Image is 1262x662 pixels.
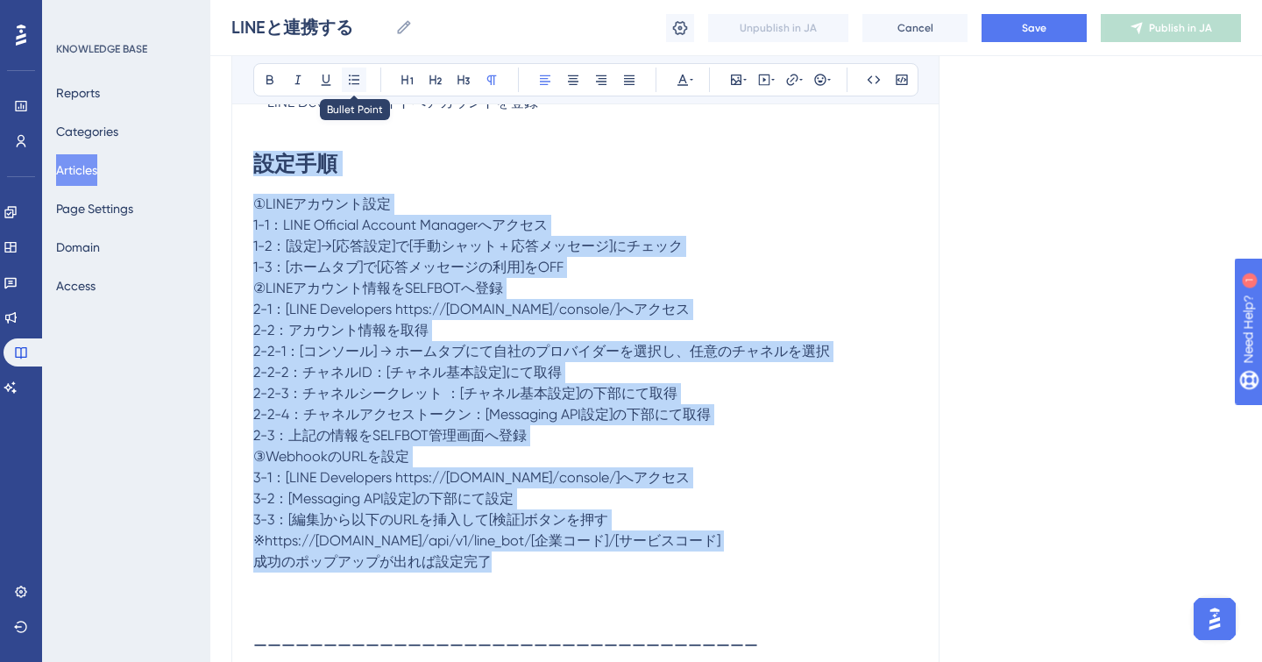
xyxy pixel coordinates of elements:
[253,427,527,444] span: 2-3：上記の情報をSELFBOT管理画面へ登録
[253,217,548,233] span: 1-1：LINE Official Account Managerへアクセス
[253,406,711,423] span: 2-2-4：チャネルアクセストークン：[Messaging API設定]の下部にて取得
[982,14,1087,42] button: Save
[231,15,388,39] input: Article Name
[253,196,391,212] span: ①LINEアカウント設定
[253,151,337,176] strong: 設定手順
[253,511,608,528] span: 3-3：[編集]から以下のURLを挿入して[検証]ボタンを押す
[253,343,830,359] span: 2-2-1：[コンソール] → ホームタブにて自社のプロバイダーを選択し、任意のチャネルを選択
[253,637,758,654] span: ーーーーーーーーーーーーーーーーーーーーーーーーーーーーーーーーーーーー
[740,21,817,35] span: Unpublish in JA
[1149,21,1212,35] span: Publish in JA
[56,154,97,186] button: Articles
[253,385,677,402] span: 2-2-3：チャネルシークレット ：[チャネル基本設定]の下部にて取得
[1188,593,1241,645] iframe: UserGuiding AI Assistant Launcher
[56,77,100,109] button: Reports
[1101,14,1241,42] button: Publish in JA
[56,270,96,302] button: Access
[253,469,690,486] span: 3-1：[LINE Developers https://[DOMAIN_NAME]/console/]へアクセス
[1022,21,1046,35] span: Save
[253,532,720,549] span: ※https://[DOMAIN_NAME]/api/v1/line_bot/[企業コード]/[サービスコード]
[253,322,429,338] span: 2-2：アカウント情報を取得
[253,259,564,275] span: 1-3：[ホームタブ]で[応答メッセージの利用]をOFF
[56,116,118,147] button: Categories
[253,490,514,507] span: 3-2：[Messaging API設定]の下部にて設定
[253,280,503,296] span: ②LINEアカウント情報をSELFBOTへ登録
[862,14,968,42] button: Cancel
[253,448,409,465] span: ③WebhookのURLを設定
[56,231,100,263] button: Domain
[708,14,848,42] button: Unpublish in JA
[253,364,562,381] span: 2-2-2：チャネルID：[チャネル基本設定]にて取得
[897,21,933,35] span: Cancel
[253,553,492,570] span: 成功のポップアップが出れば設定完了
[56,193,133,224] button: Page Settings
[253,238,683,254] span: 1-2：[設定]→[応答設定]で[手動シャット＋応答メッセージ]にチェック
[122,9,127,23] div: 1
[253,301,690,317] span: 2-1：[LINE Developers https://[DOMAIN_NAME]/console/]へアクセス
[56,42,147,56] div: KNOWLEDGE BASE
[41,4,110,25] span: Need Help?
